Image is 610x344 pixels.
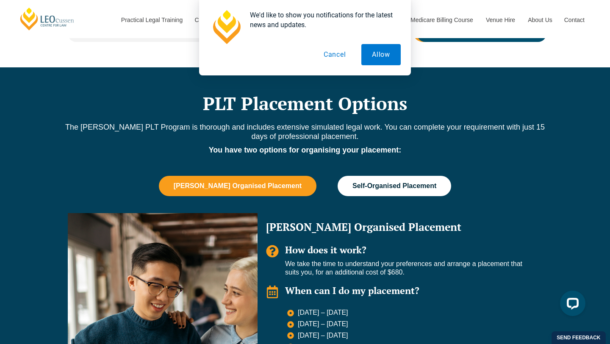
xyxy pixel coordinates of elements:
p: We take the time to understand your preferences and arrange a placement that suits you, for an ad... [285,260,534,277]
div: We'd like to show you notifications for the latest news and updates. [243,10,401,30]
h2: [PERSON_NAME] Organised Placement [266,222,534,232]
span: [DATE] – [DATE] [296,308,348,317]
iframe: LiveChat chat widget [553,287,589,323]
button: Cancel [313,44,357,65]
img: notification icon [209,10,243,44]
span: [DATE] – [DATE] [296,331,348,340]
p: The [PERSON_NAME] PLT Program is thorough and includes extensive simulated legal work. You can co... [64,122,546,141]
h2: PLT Placement Options [64,93,546,114]
span: How does it work? [285,244,366,256]
span: Self-Organised Placement [352,182,436,190]
span: [PERSON_NAME] Organised Placement [174,182,302,190]
strong: You have two options for organising your placement: [209,146,402,154]
span: [DATE] – [DATE] [296,320,348,329]
button: Allow [361,44,401,65]
span: When can I do my placement? [285,284,419,297]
